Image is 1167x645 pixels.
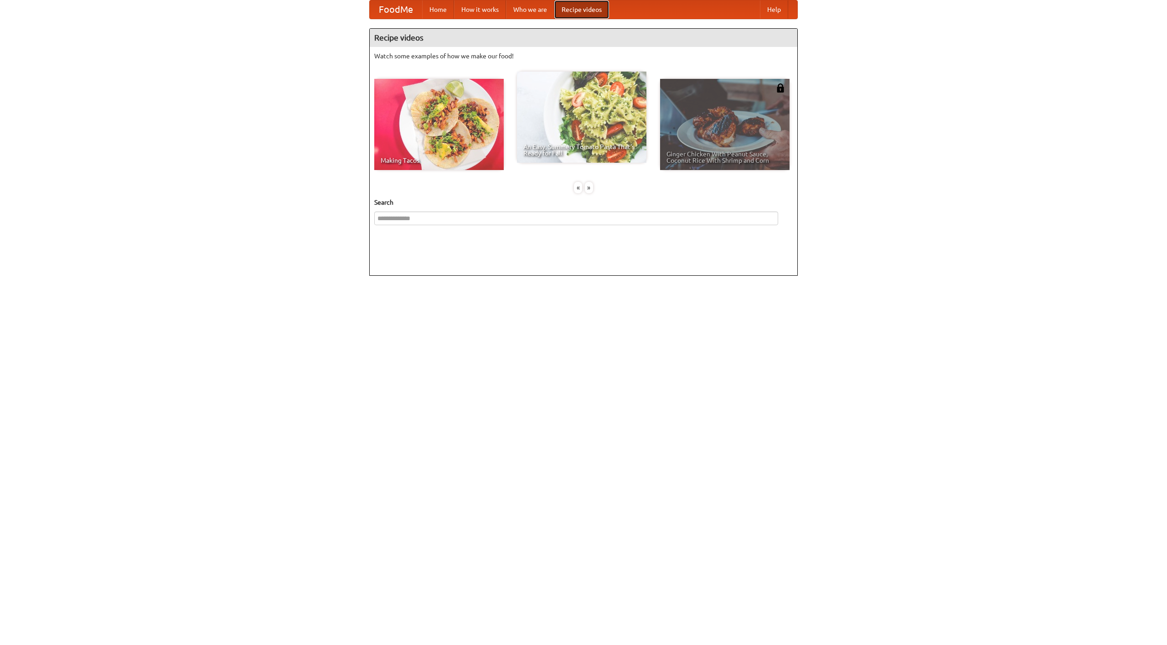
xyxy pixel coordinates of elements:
h4: Recipe videos [370,29,797,47]
h5: Search [374,198,793,207]
a: Who we are [506,0,554,19]
p: Watch some examples of how we make our food! [374,52,793,61]
div: « [574,182,582,193]
span: Making Tacos [381,157,497,164]
a: Recipe videos [554,0,609,19]
a: How it works [454,0,506,19]
div: » [585,182,593,193]
span: An Easy, Summery Tomato Pasta That's Ready for Fall [523,144,640,156]
a: An Easy, Summery Tomato Pasta That's Ready for Fall [517,72,646,163]
img: 483408.png [776,83,785,93]
a: FoodMe [370,0,422,19]
a: Making Tacos [374,79,504,170]
a: Help [760,0,788,19]
a: Home [422,0,454,19]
